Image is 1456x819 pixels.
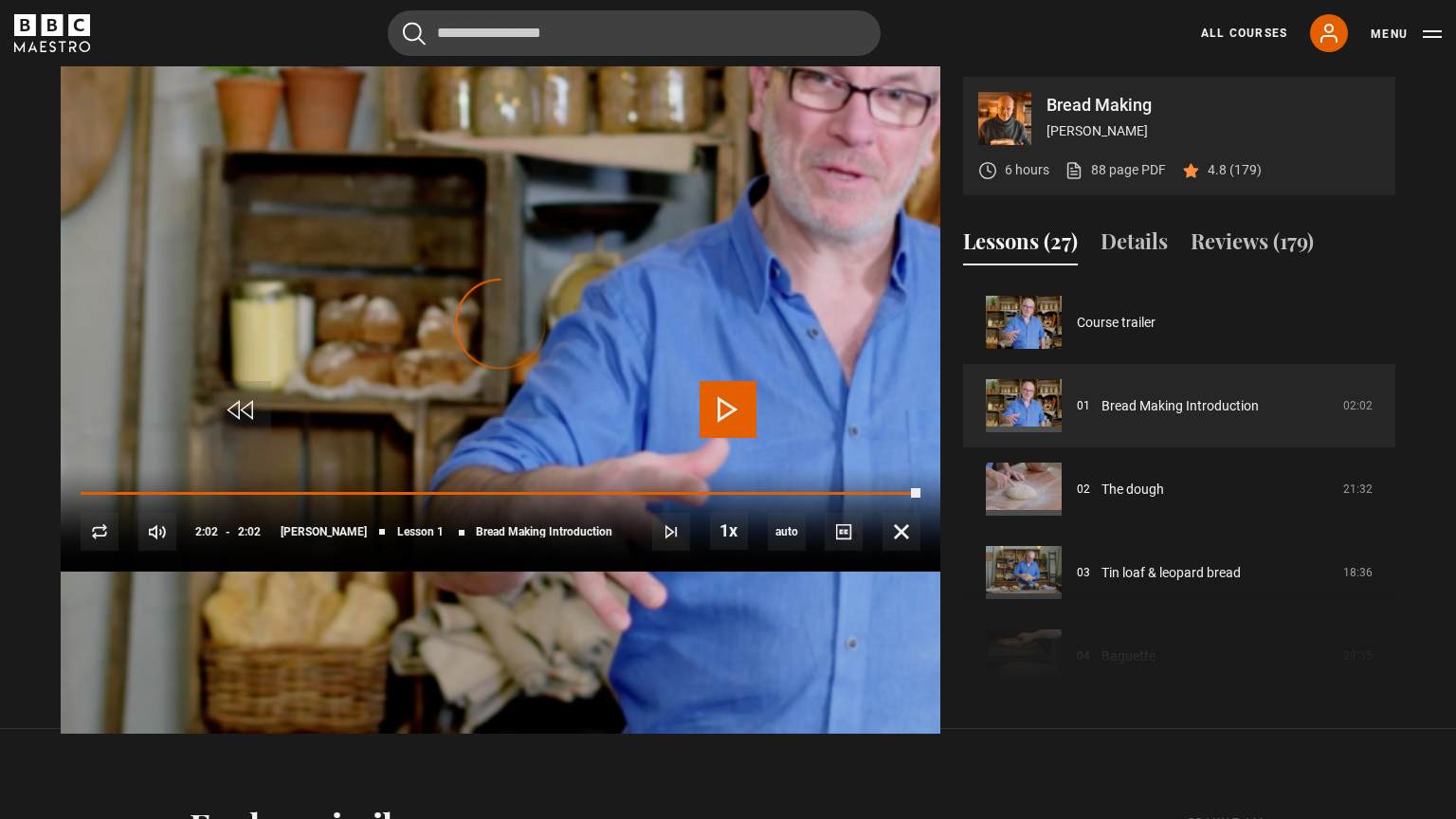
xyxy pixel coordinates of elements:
[403,22,426,45] button: Submit the search query
[768,513,806,551] div: Current quality: 360p
[1046,97,1380,114] p: Bread Making
[388,10,881,56] input: Search
[226,525,230,538] span: -
[476,526,612,537] span: Bread Making Introduction
[1077,313,1156,333] a: Course trailer
[652,513,690,551] button: Next Lesson
[81,492,920,496] div: Progress Bar
[1005,160,1049,180] p: 6 hours
[1046,121,1380,141] p: [PERSON_NAME]
[138,513,176,551] button: Mute
[768,513,806,551] span: auto
[195,515,218,549] span: 2:02
[1208,160,1262,180] p: 4.8 (179)
[1191,226,1314,265] button: Reviews (179)
[1371,25,1442,44] button: Toggle navigation
[1201,25,1287,42] a: All Courses
[883,513,920,551] button: Fullscreen
[81,513,118,551] button: Replay
[710,512,748,550] button: Playback Rate
[825,513,863,551] button: Captions
[14,14,90,52] svg: BBC Maestro
[281,526,367,537] span: [PERSON_NAME]
[1101,226,1168,265] button: Details
[397,526,444,537] span: Lesson 1
[1101,396,1259,416] a: Bread Making Introduction
[1101,563,1241,583] a: Tin loaf & leopard bread
[238,515,261,549] span: 2:02
[1065,160,1166,180] a: 88 page PDF
[963,226,1078,265] button: Lessons (27)
[61,77,940,572] video-js: Video Player
[1101,480,1164,500] a: The dough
